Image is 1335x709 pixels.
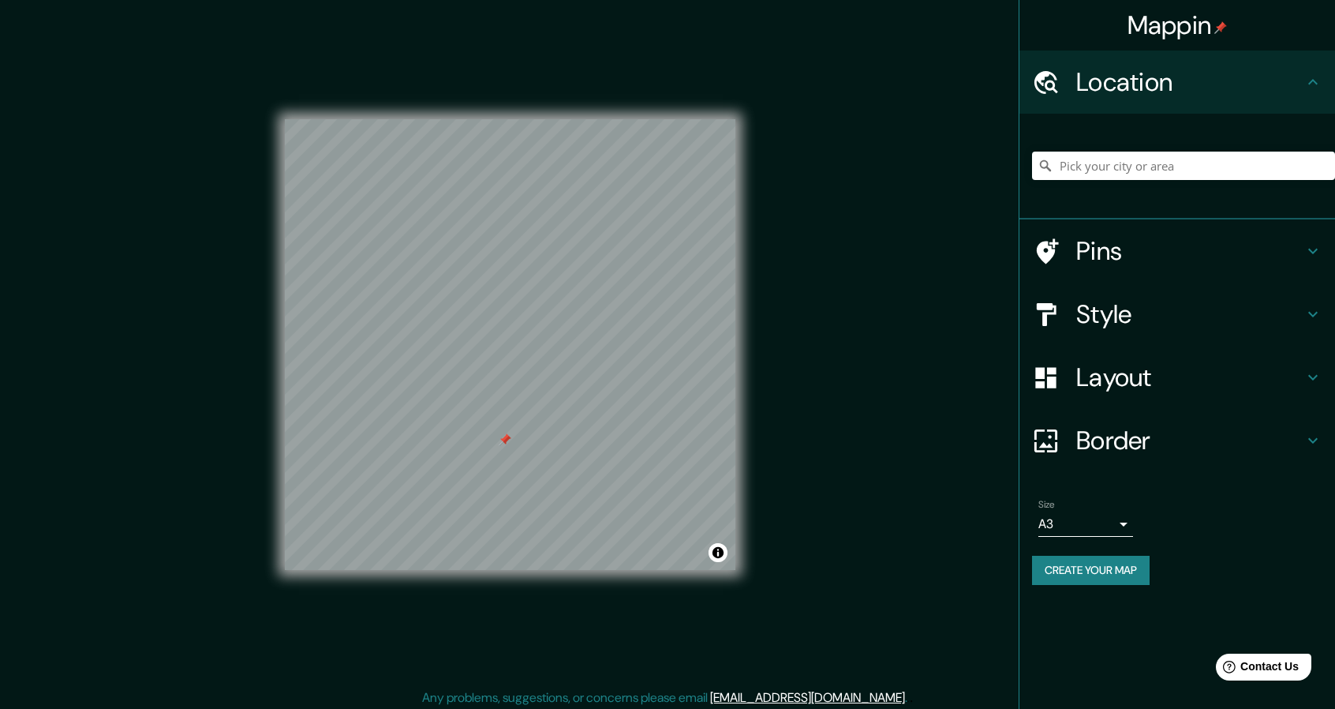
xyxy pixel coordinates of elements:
div: Location [1019,51,1335,114]
div: Style [1019,283,1335,346]
h4: Pins [1076,235,1303,267]
div: . [910,688,913,707]
div: Pins [1019,219,1335,283]
input: Pick your city or area [1032,152,1335,180]
h4: Border [1076,425,1303,456]
label: Size [1038,498,1055,512]
a: [EMAIL_ADDRESS][DOMAIN_NAME] [710,689,905,706]
h4: Location [1076,66,1303,98]
div: Border [1019,409,1335,472]
h4: Layout [1076,362,1303,393]
div: A3 [1038,512,1133,537]
div: . [907,688,910,707]
h4: Mappin [1127,9,1228,41]
img: pin-icon.png [1214,21,1227,34]
p: Any problems, suggestions, or concerns please email . [422,688,907,707]
h4: Style [1076,298,1303,330]
button: Toggle attribution [709,543,727,562]
iframe: Help widget launcher [1195,647,1318,692]
button: Create your map [1032,556,1150,585]
div: Layout [1019,346,1335,409]
canvas: Map [285,119,735,570]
